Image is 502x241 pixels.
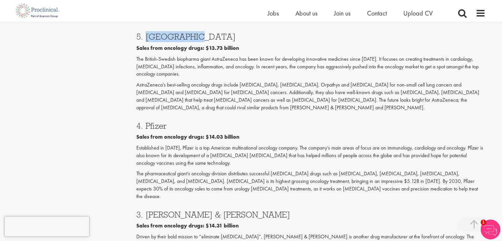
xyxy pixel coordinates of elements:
p: Established in [DATE], Pfizer is a top American multinational oncology company. The company’s mai... [136,144,485,167]
p: The pharmaceutical giant’s oncology division distributes successful [MEDICAL_DATA] drugs such as ... [136,170,485,200]
iframe: reCAPTCHA [5,217,89,236]
h3: 4. Pfizer [136,121,485,130]
b: Sales from oncology drugs: $14.03 billion [136,133,239,140]
a: Jobs [268,9,279,17]
img: Chatbot [481,220,500,239]
a: About us [295,9,318,17]
a: Contact [367,9,387,17]
span: 1 [481,220,486,225]
p: AstraZeneca’s best-selling oncology drugs include [MEDICAL_DATA], [MEDICAL_DATA], Orpathys and [M... [136,81,485,111]
a: Upload CV [403,9,433,17]
b: Sales from oncology drugs: $13.73 billion [136,45,239,52]
h3: 5. [GEOGRAPHIC_DATA] [136,32,485,41]
h3: 3. [PERSON_NAME] & [PERSON_NAME] [136,210,485,219]
p: The British-Swedish biopharma giant AstraZeneca has been known for developing innovative medicine... [136,55,485,78]
b: Sales from oncology drugs: $14.31 billion [136,222,239,229]
a: Join us [334,9,351,17]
